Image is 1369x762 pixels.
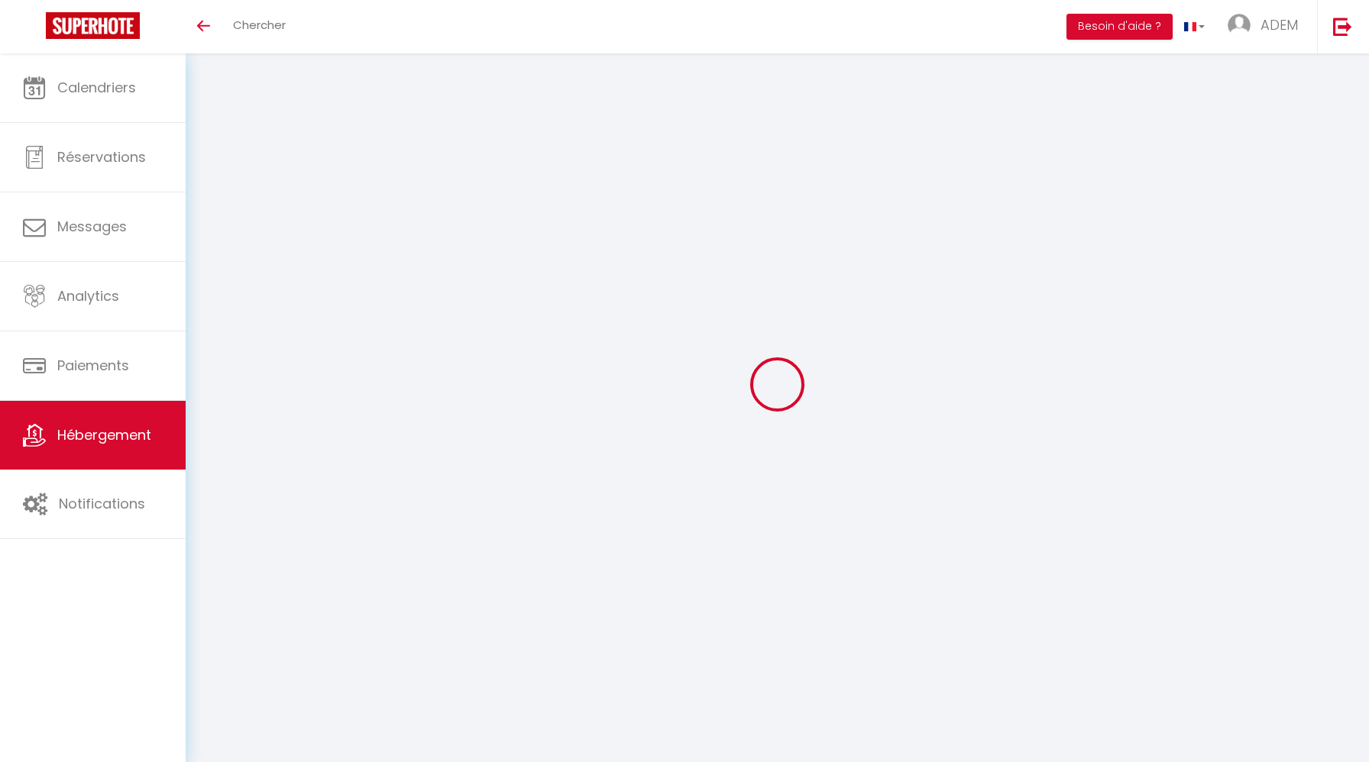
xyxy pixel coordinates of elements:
span: Messages [57,217,127,236]
span: Analytics [57,286,119,305]
span: Réservations [57,147,146,166]
img: logout [1333,17,1352,36]
span: Chercher [233,17,286,33]
span: Calendriers [57,78,136,97]
span: Notifications [59,494,145,513]
img: Super Booking [46,12,140,39]
span: ADEM [1261,15,1298,34]
img: ... [1228,14,1251,37]
span: Paiements [57,356,129,375]
span: Hébergement [57,425,151,444]
button: Besoin d'aide ? [1066,14,1173,40]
